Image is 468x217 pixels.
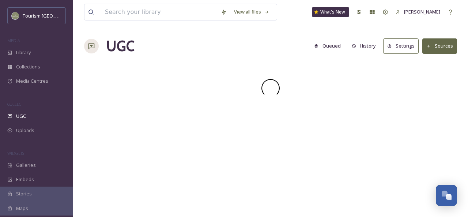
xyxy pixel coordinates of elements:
[310,39,348,53] a: Queued
[16,127,34,134] span: Uploads
[7,101,23,107] span: COLLECT
[230,5,273,19] a: View all files
[310,39,344,53] button: Queued
[106,35,135,57] a: UGC
[16,176,34,183] span: Embeds
[16,63,40,70] span: Collections
[383,38,419,53] button: Settings
[436,185,457,206] button: Open Chat
[348,39,384,53] a: History
[16,113,26,120] span: UGC
[16,162,36,169] span: Galleries
[16,49,31,56] span: Library
[348,39,380,53] button: History
[7,38,20,43] span: MEDIA
[101,4,217,20] input: Search your library
[16,78,48,85] span: Media Centres
[23,12,88,19] span: Tourism [GEOGRAPHIC_DATA]
[422,38,457,53] button: Sources
[16,190,32,197] span: Stories
[383,38,422,53] a: Settings
[312,7,349,17] a: What's New
[404,8,440,15] span: [PERSON_NAME]
[392,5,444,19] a: [PERSON_NAME]
[12,12,19,19] img: Abbotsford_Snapsea.png
[7,150,24,156] span: WIDGETS
[16,205,28,212] span: Maps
